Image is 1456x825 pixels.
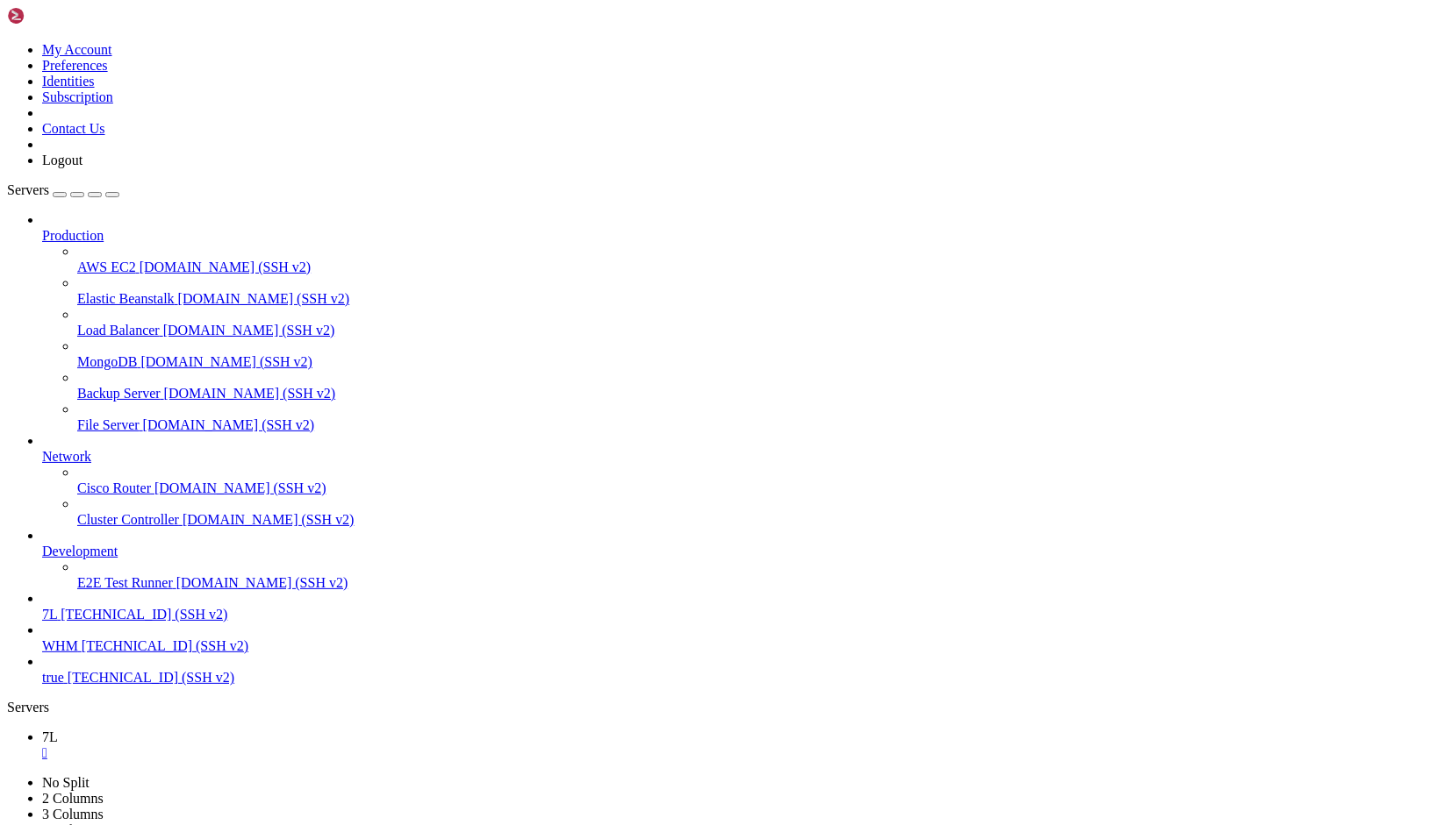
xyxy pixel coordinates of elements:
[42,607,1449,622] a: 7L [TECHNICAL_ID] (SSH v2)
[42,745,1449,761] a: 
[7,700,1449,715] div: Servers
[77,575,1449,591] a: E2E Test Runner [DOMAIN_NAME] (SSH v2)
[77,260,1449,275] a: AWS EC2 [DOMAIN_NAME] (SSH v2)
[77,307,1449,338] li: Load Balancer [DOMAIN_NAME] (SSH v2)
[42,670,1449,686] a: true [TECHNICAL_ID] (SSH v2)
[42,791,104,806] a: 2 Columns
[42,544,118,558] span: Development
[77,370,1449,402] li: Backup Server [DOMAIN_NAME] (SSH v2)
[42,775,90,790] a: No Split
[154,480,326,495] span: [DOMAIN_NAME] (SSH v2)
[7,182,119,197] a: Servers
[7,37,1228,52] x-row: * Documentation: [URL][DOMAIN_NAME]
[7,350,1228,365] x-row: 6 additional security updates can be applied with ESM Apps.
[140,354,312,369] span: [DOMAIN_NAME] (SSH v2)
[77,323,160,338] span: Load Balancer
[42,212,1449,433] li: Production
[7,305,1228,320] x-row: 4 updates can be applied immediately.
[140,260,312,274] span: [DOMAIN_NAME] (SSH v2)
[177,424,184,439] div: (23, 28)
[77,559,1449,591] li: E2E Test Runner [DOMAIN_NAME] (SSH v2)
[42,449,1449,465] a: Network
[42,729,1449,761] a: 7L
[42,74,95,89] a: Identities
[77,291,1449,307] a: Elastic Beanstalk [DOMAIN_NAME] (SSH v2)
[42,670,64,685] span: true
[77,386,1449,402] a: Backup Server [DOMAIN_NAME] (SSH v2)
[164,386,336,401] span: [DOMAIN_NAME] (SSH v2)
[42,433,1449,528] li: Network
[7,201,1228,216] x-row: * Strictly confined Kubernetes makes edge and IoT secure. Learn how MicroK8s
[42,228,1449,244] a: Production
[42,89,113,104] a: Subscription
[42,607,57,622] span: 7L
[7,182,49,197] span: Servers
[42,544,1449,559] a: Development
[77,386,161,401] span: Backup Server
[77,275,1449,307] li: Elastic Beanstalk [DOMAIN_NAME] (SSH v2)
[143,417,315,432] span: [DOMAIN_NAME] (SSH v2)
[7,7,108,25] img: Shellngn
[77,496,1449,528] li: Cluster Controller [DOMAIN_NAME] (SSH v2)
[82,638,248,653] span: [TECHNICAL_ID] (SSH v2)
[176,575,348,590] span: [DOMAIN_NAME] (SSH v2)
[42,528,1449,591] li: Development
[77,260,136,274] span: AWS EC2
[42,449,91,464] span: Network
[7,7,1228,22] x-row: Welcome to Ubuntu 24.04.3 LTS (GNU/Linux 6.8.0-78-generic x86_64)
[77,480,151,495] span: Cisco Router
[7,52,1228,67] x-row: * Management: [URL][DOMAIN_NAME]
[77,291,175,306] span: Elastic Beanstalk
[42,729,58,744] span: 7L
[7,96,1228,111] x-row: System information as of [DATE]
[7,67,1228,82] x-row: * Support: [URL][DOMAIN_NAME]
[42,58,108,73] a: Preferences
[7,320,1228,335] x-row: To see these additional updates run: apt list --upgradable
[42,638,78,653] span: WHM
[42,153,82,167] a: Logout
[77,402,1449,433] li: File Server [DOMAIN_NAME] (SSH v2)
[7,141,1228,156] x-row: Usage of /: 17.1% of 74.79GB Users logged in: 0
[77,417,140,432] span: File Server
[68,670,234,685] span: [TECHNICAL_ID] (SSH v2)
[42,807,104,821] a: 3 Columns
[42,228,104,243] span: Production
[77,512,179,527] span: Cluster Controller
[77,575,173,590] span: E2E Test Runner
[7,245,1228,260] x-row: [URL][DOMAIN_NAME]
[61,607,227,622] span: [TECHNICAL_ID] (SSH v2)
[42,591,1449,622] li: 7L [TECHNICAL_ID] (SSH v2)
[178,291,350,306] span: [DOMAIN_NAME] (SSH v2)
[42,654,1449,686] li: true [TECHNICAL_ID] (SSH v2)
[77,323,1449,338] a: Load Balancer [DOMAIN_NAME] (SSH v2)
[42,121,105,136] a: Contact Us
[77,354,137,369] span: MongoDB
[42,622,1449,654] li: WHM [TECHNICAL_ID] (SSH v2)
[183,512,355,527] span: [DOMAIN_NAME] (SSH v2)
[7,216,1228,231] x-row: just raised the bar for easy, resilient and secure K8s cluster deployment.
[7,275,1228,290] x-row: Expanded Security Maintenance for Applications is not enabled.
[77,338,1449,370] li: MongoDB [DOMAIN_NAME] (SSH v2)
[77,417,1449,433] a: File Server [DOMAIN_NAME] (SSH v2)
[7,171,1228,186] x-row: Swap usage: 0% IPv6 address for eth0: [TECHNICAL_ID]
[42,42,112,57] a: My Account
[7,424,1228,439] x-row: root@developBackend:~#
[7,365,1228,380] x-row: Learn more about enabling ESM Apps service at [URL][DOMAIN_NAME]
[77,465,1449,496] li: Cisco Router [DOMAIN_NAME] (SSH v2)
[77,480,1449,496] a: Cisco Router [DOMAIN_NAME] (SSH v2)
[77,244,1449,275] li: AWS EC2 [DOMAIN_NAME] (SSH v2)
[77,512,1449,528] a: Cluster Controller [DOMAIN_NAME] (SSH v2)
[7,156,1228,171] x-row: Memory usage: 15% IPv4 address for eth0: [TECHNICAL_ID]
[7,126,1228,141] x-row: System load: 0.11 Processes: 150
[7,409,1228,424] x-row: Last login: [DATE] from [TECHNICAL_ID]
[42,638,1449,654] a: WHM [TECHNICAL_ID] (SSH v2)
[163,323,335,338] span: [DOMAIN_NAME] (SSH v2)
[77,354,1449,370] a: MongoDB [DOMAIN_NAME] (SSH v2)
